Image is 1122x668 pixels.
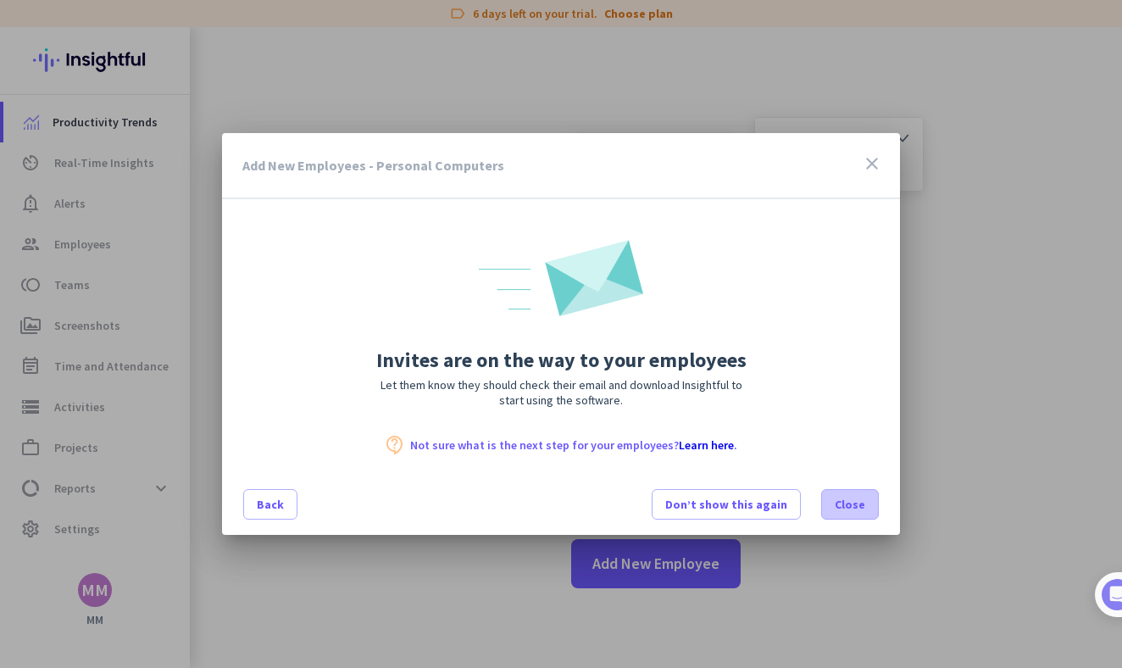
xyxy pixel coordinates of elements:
[665,496,787,513] span: Don’t show this again
[385,435,405,455] i: contact_support
[257,496,284,513] span: Back
[652,489,801,520] button: Don’t show this again
[679,437,734,453] a: Learn here
[243,489,297,520] button: Back
[821,489,879,520] button: Close
[242,159,504,172] h3: Add New Employees - Personal Computers
[222,350,900,370] h2: Invites are on the way to your employees
[222,377,900,408] p: Let them know they should check their email and download Insightful to start using the software.
[479,240,643,316] img: onway
[835,496,865,513] span: Close
[410,439,737,451] p: Not sure what is the next step for your employees? .
[862,153,882,174] i: close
